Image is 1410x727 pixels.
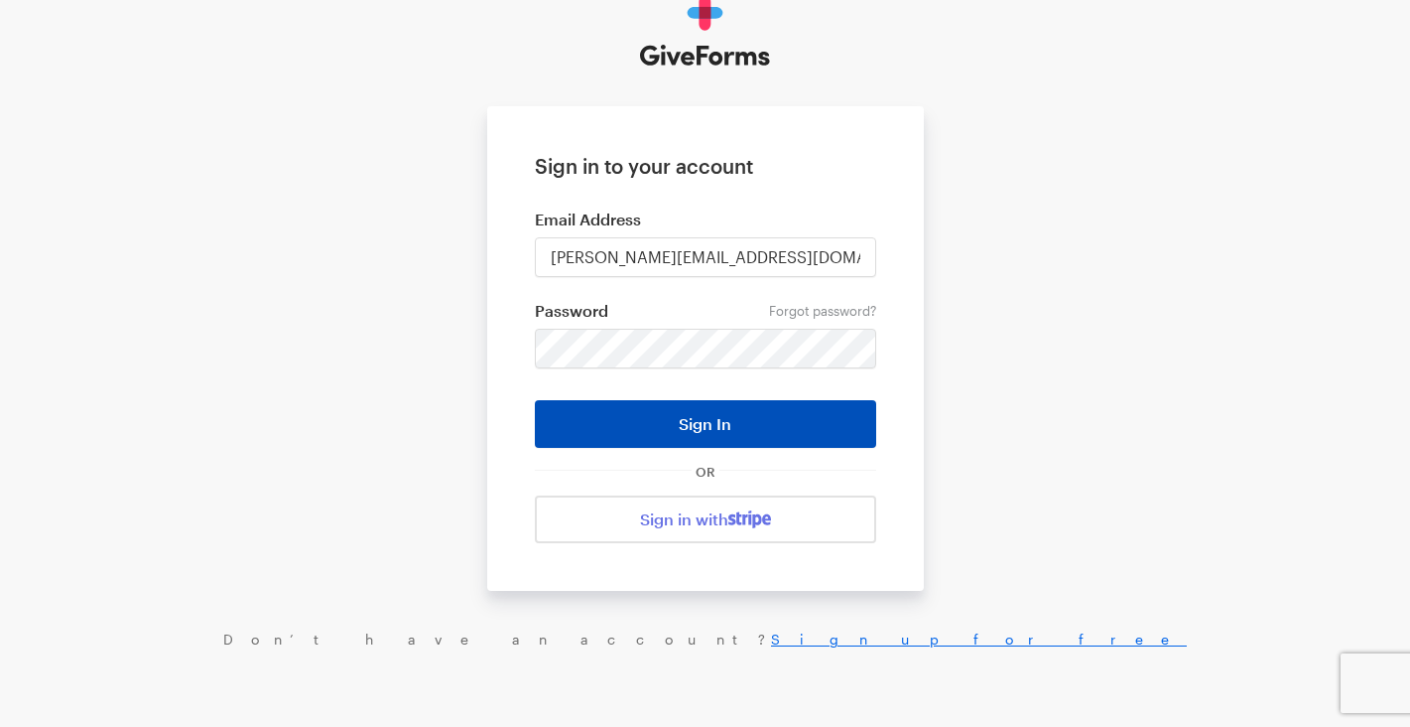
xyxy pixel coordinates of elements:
div: Don’t have an account? [20,631,1390,649]
a: Sign up for free [771,631,1187,648]
label: Email Address [535,210,876,229]
button: Sign In [535,400,876,448]
h1: Sign in to your account [535,154,876,178]
a: Sign in with [535,496,876,543]
img: stripe-07469f1003232ad58a8838275b02f7af1ac9ba95304e10fa954b414cd571f63b.svg [728,510,771,528]
a: Forgot password? [769,303,876,319]
span: OR [692,464,719,480]
label: Password [535,301,876,321]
